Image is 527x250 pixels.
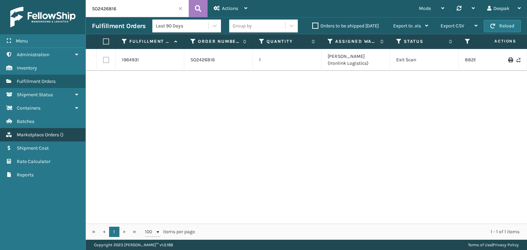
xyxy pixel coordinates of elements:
[17,78,56,84] span: Fulfillment Orders
[516,58,520,62] i: Never Shipped
[17,52,49,58] span: Administration
[156,22,209,29] div: Last 90 Days
[17,145,49,151] span: Shipment Cost
[335,38,377,45] label: Assigned Warehouse
[390,49,459,71] td: Exit Scan
[17,65,37,71] span: Inventory
[198,38,239,45] label: Order Number
[122,57,139,63] a: 1964931
[16,38,28,44] span: Menu
[253,49,321,71] td: 1
[508,58,512,62] i: Print Label
[60,132,63,138] span: ( )
[404,38,445,45] label: Status
[419,5,431,11] span: Mode
[204,228,519,235] div: 1 - 1 of 1 items
[94,240,173,250] p: Copyright 2023 [PERSON_NAME]™ v 1.0.188
[312,23,379,29] label: Orders to be shipped [DATE]
[233,22,252,29] div: Group by
[129,38,171,45] label: Fulfillment Order Id
[17,118,34,124] span: Batches
[190,57,215,63] a: SO2426816
[10,7,75,27] img: logo
[441,23,464,29] span: Export CSV
[465,57,499,63] a: 882888913338
[17,92,53,98] span: Shipment Status
[17,132,59,138] span: Marketplace Orders
[468,242,492,247] a: Terms of Use
[145,228,155,235] span: 100
[473,36,520,47] span: Actions
[17,105,40,111] span: Containers
[17,172,34,178] span: Reports
[222,5,238,11] span: Actions
[17,159,50,164] span: Rate Calculator
[92,22,145,30] h3: Fulfillment Orders
[484,20,521,32] button: Reload
[145,227,195,237] span: items per page
[267,38,308,45] label: Quantity
[321,49,390,71] td: [PERSON_NAME] (Ironlink Logistics)
[468,240,519,250] div: |
[109,227,119,237] a: 1
[393,23,421,29] span: Export to .xls
[493,242,519,247] a: Privacy Policy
